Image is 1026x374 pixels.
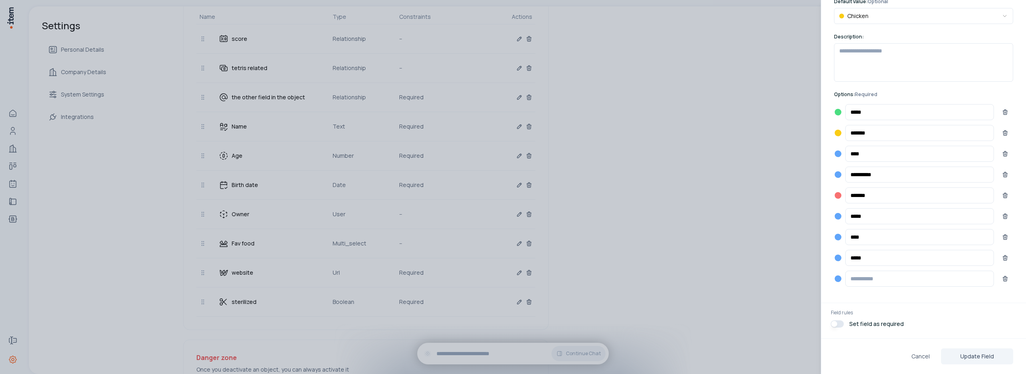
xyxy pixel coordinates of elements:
[855,91,877,98] span: Required
[834,34,1013,40] p: Description:
[905,348,936,364] button: Cancel
[849,320,904,328] p: Set field as required
[941,348,1013,364] button: Update Field
[834,91,877,98] p: Options:
[831,310,1016,316] p: Field rules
